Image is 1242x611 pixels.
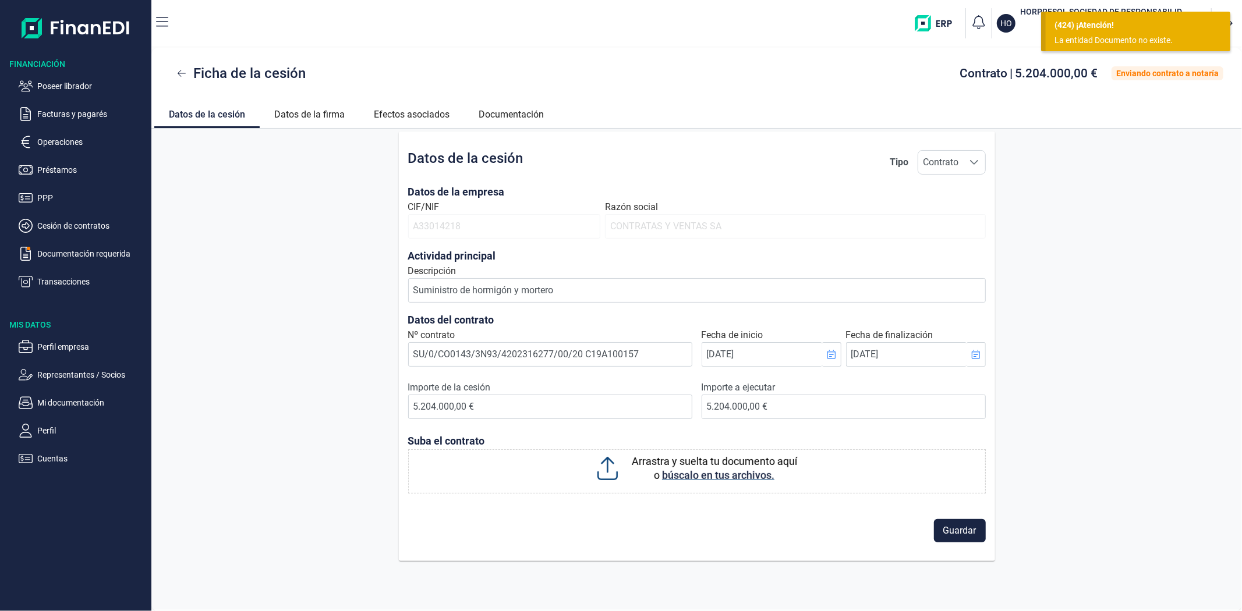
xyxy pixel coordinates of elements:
h3: Datos de la empresa [408,184,986,200]
label: Razón social [605,200,658,214]
p: HO [1000,17,1012,29]
button: Facturas y pagarés [19,107,147,121]
a: Datos de la firma [260,99,359,127]
div: La entidad Documento no existe. [1055,34,1213,47]
a: Documentación [464,99,558,127]
button: Poseer librador [19,79,147,93]
span: Contrato [918,151,963,174]
button: Representantes / Socios [19,368,147,382]
p: Perfil empresa [37,340,147,354]
button: Cuentas [19,452,147,466]
div: Tipo [890,155,908,169]
h3: HORPRESOL SOCIEDAD DE RESPONSABILIDAD LIMITADA [1020,6,1188,17]
h3: Actividad principal [408,248,986,264]
div: Enviando contrato a notaría [1116,69,1219,78]
input: dd/mm/aaaa [846,342,967,367]
p: Cuentas [37,452,147,466]
label: Importe a ejecutar [702,381,986,395]
a: Datos de la cesión [154,99,260,126]
div: Seleccione una opción [963,151,985,174]
button: Mi documentación [19,396,147,410]
span: Contrato [960,66,1007,80]
span: búscalo en tus archivos. [662,469,774,481]
button: Guardar [934,519,986,542]
span: Guardar [943,524,976,538]
button: Choose Date [822,342,841,367]
label: Fecha de finalización [846,328,933,342]
img: erp [915,15,961,31]
p: Representantes / Socios [37,368,147,382]
p: Perfil [37,424,147,438]
h3: Datos del contrato [408,312,986,328]
p: Poseer librador [37,79,147,93]
p: Mi documentación [37,396,147,410]
div: Arrastra y suelta tu documento aquí o [631,454,797,482]
p: PPP [37,191,147,205]
span: 5.204.000,00 € [1015,66,1098,80]
button: Cesión de contratos [19,219,147,233]
button: HOHORPRESOL SOCIEDAD DE RESPONSABILIDAD LIMITADA[PERSON_NAME] [PERSON_NAME](B04685541) [997,6,1206,41]
button: Transacciones [19,275,147,289]
a: Efectos asociados [359,99,464,127]
button: Choose Date [967,342,985,367]
input: 0,00€ [408,395,692,419]
div: (424) ¡Atención! [1055,19,1222,31]
button: Documentación requerida [19,247,147,261]
button: Préstamos [19,163,147,177]
p: Operaciones [37,135,147,149]
label: Nº contrato [408,328,455,342]
label: CIF/NIF [408,200,440,214]
h3: Suba el contrato [408,433,986,449]
p: Facturas y pagarés [37,107,147,121]
p: Documentación requerida [37,247,147,261]
button: Operaciones [19,135,147,149]
div: | [960,68,1098,79]
img: Logo de aplicación [22,9,130,47]
input: 0,00€ [702,395,986,419]
p: Préstamos [37,163,147,177]
label: Fecha de inicio [702,328,763,342]
button: PPP [19,191,147,205]
label: Descripción [408,264,457,278]
span: Ficha de la cesión [193,63,306,84]
input: dd/mm/aaaa [702,342,823,367]
p: [PERSON_NAME] [PERSON_NAME] [1020,17,1188,27]
p: Cesión de contratos [37,219,147,233]
label: Importe de la cesión [408,381,692,395]
p: Transacciones [37,275,147,289]
h2: Datos de la cesión [408,150,523,175]
button: Perfil [19,424,147,438]
button: Perfil empresa [19,340,147,354]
